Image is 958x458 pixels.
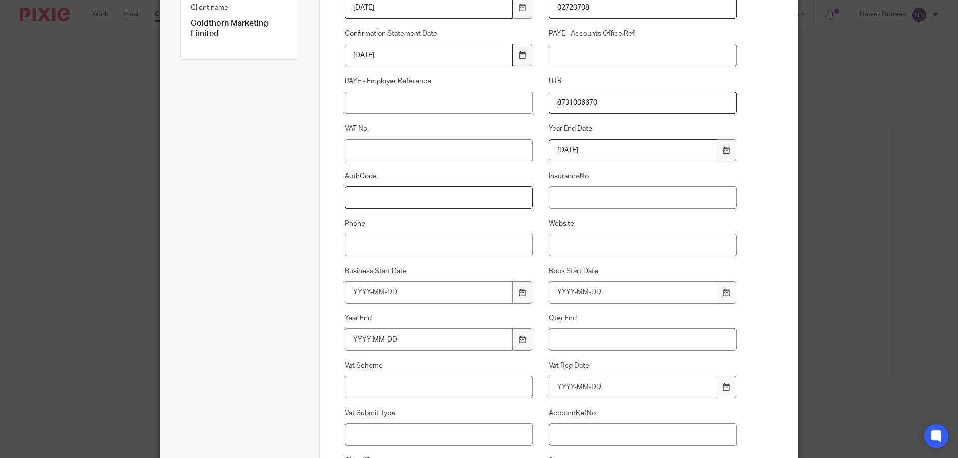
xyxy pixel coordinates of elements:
[345,313,533,323] label: Year End
[549,361,737,371] label: Vat Reg Date
[549,171,737,181] label: InsuranceNo
[345,361,533,371] label: Vat Scheme
[549,29,737,39] label: PAYE - Accounts Office Ref.
[345,281,513,304] input: YYYY-MM-DD
[345,266,533,276] label: Business Start Date
[191,3,228,13] label: Client name
[549,124,737,134] label: Year End Date
[549,219,737,229] label: Website
[549,139,718,161] input: YYYY-MM-DD
[345,408,533,418] label: Vat Submit Type
[345,219,533,229] label: Phone
[345,29,533,39] label: Confirmation Statement Date
[549,313,737,323] label: Qter End
[345,44,513,66] input: YYYY-MM-DD
[345,328,513,351] input: YYYY-MM-DD
[549,281,718,304] input: YYYY-MM-DD
[345,76,533,86] label: PAYE - Employer Reference
[549,408,737,418] label: AccountRefNo
[345,171,533,181] label: AuthCode
[345,124,533,134] label: VAT No.
[549,376,718,398] input: YYYY-MM-DD
[549,266,737,276] label: Book Start Date
[191,18,289,40] p: Goldthorn Marketing Limited
[549,76,737,86] label: UTR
